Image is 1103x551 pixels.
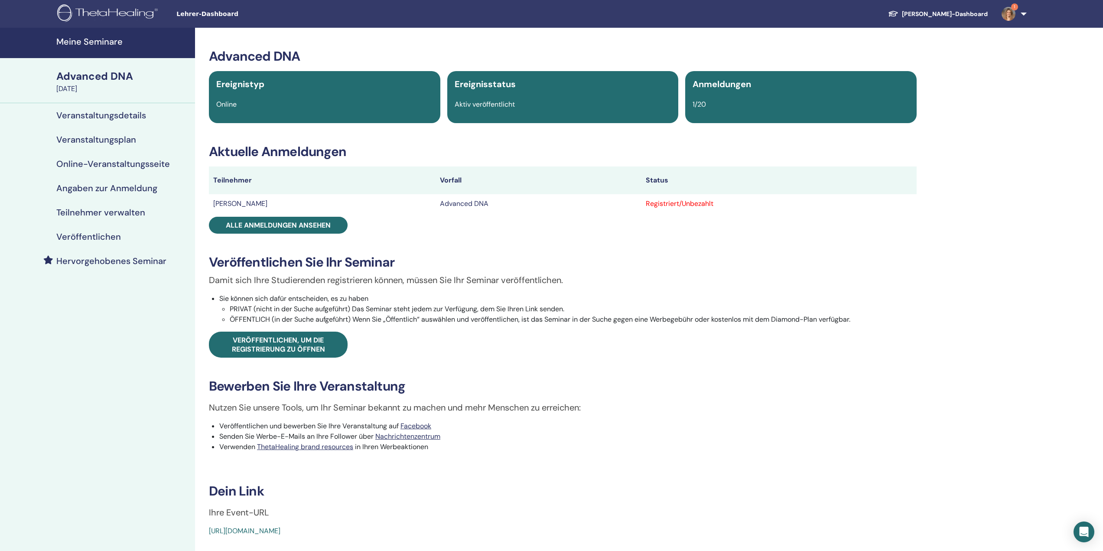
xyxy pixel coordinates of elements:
[209,194,436,213] td: [PERSON_NAME]
[455,78,516,90] span: Ereignisstatus
[455,100,515,109] span: Aktiv veröffentlicht
[400,421,431,430] a: Facebook
[57,4,161,24] img: logo.png
[693,78,751,90] span: Anmeldungen
[641,166,916,194] th: Status
[232,336,325,354] span: Veröffentlichen, um die Registrierung zu öffnen
[209,526,280,535] a: [URL][DOMAIN_NAME]
[1002,7,1015,21] img: default.jpg
[56,159,170,169] h4: Online-Veranstaltungsseite
[375,432,440,441] a: Nachrichtenzentrum
[257,442,353,451] a: ThetaHealing brand resources
[230,314,917,325] li: ÖFFENTLICH (in der Suche aufgeführt) Wenn Sie „Öffentlich“ auswählen und veröffentlichen, ist das...
[56,134,136,145] h4: Veranstaltungsplan
[209,217,348,234] a: Alle Anmeldungen ansehen
[209,401,917,414] p: Nutzen Sie unsere Tools, um Ihr Seminar bekannt zu machen und mehr Menschen zu erreichen:
[230,304,917,314] li: PRIVAT (nicht in der Suche aufgeführt) Das Seminar steht jedem zur Verfügung, dem Sie Ihren Link ...
[888,10,898,17] img: graduation-cap-white.svg
[216,78,264,90] span: Ereignistyp
[209,49,917,64] h3: Advanced DNA
[646,199,912,209] div: Registriert/Unbezahlt
[56,207,145,218] h4: Teilnehmer verwalten
[219,293,917,325] li: Sie können sich dafür entscheiden, es zu haben
[693,100,706,109] span: 1/20
[1011,3,1018,10] span: 1
[209,254,917,270] h3: Veröffentlichen Sie Ihr Seminar
[56,69,190,84] div: Advanced DNA
[1074,522,1094,542] div: Open Intercom Messenger
[51,69,195,94] a: Advanced DNA[DATE]
[56,110,146,121] h4: Veranstaltungsdetails
[219,421,917,431] li: Veröffentlichen und bewerben Sie Ihre Veranstaltung auf
[219,442,917,452] li: Verwenden in Ihren Werbeaktionen
[209,506,917,519] p: Ihre Event-URL
[176,10,306,19] span: Lehrer-Dashboard
[436,166,642,194] th: Vorfall
[56,231,121,242] h4: Veröffentlichen
[209,378,917,394] h3: Bewerben Sie Ihre Veranstaltung
[209,144,917,160] h3: Aktuelle Anmeldungen
[56,256,166,266] h4: Hervorgehobenes Seminar
[436,194,642,213] td: Advanced DNA
[881,6,995,22] a: [PERSON_NAME]-Dashboard
[226,221,331,230] span: Alle Anmeldungen ansehen
[56,183,157,193] h4: Angaben zur Anmeldung
[216,100,237,109] span: Online
[209,274,917,287] p: Damit sich Ihre Studierenden registrieren können, müssen Sie Ihr Seminar veröffentlichen.
[219,431,917,442] li: Senden Sie Werbe-E-Mails an Ihre Follower über
[209,332,348,358] a: Veröffentlichen, um die Registrierung zu öffnen
[56,36,190,47] h4: Meine Seminare
[56,84,190,94] div: [DATE]
[209,166,436,194] th: Teilnehmer
[209,483,917,499] h3: Dein Link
